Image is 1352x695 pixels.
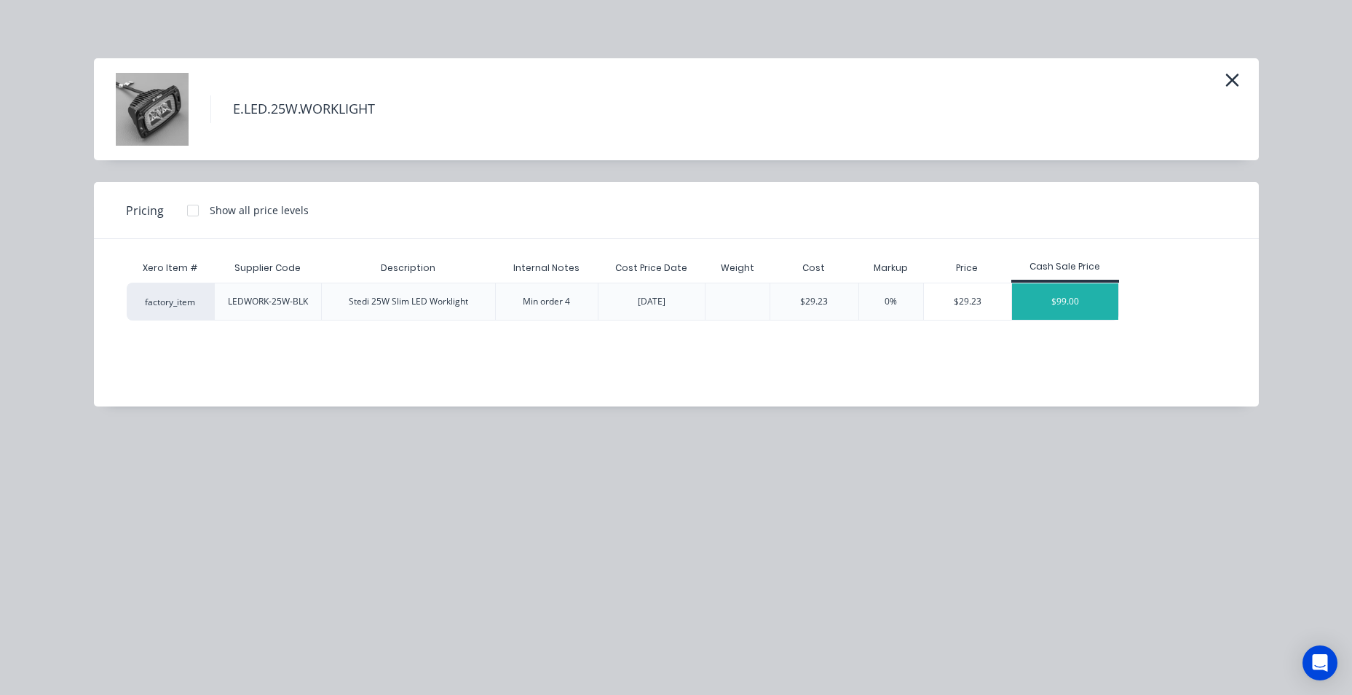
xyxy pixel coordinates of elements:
div: Stedi 25W Slim LED Worklight [349,295,468,308]
div: Cash Sale Price [1011,260,1119,273]
div: LEDWORK-25W-BLK [228,295,308,308]
div: Description [369,250,447,286]
div: Show all price levels [210,203,309,218]
div: Weight [709,250,766,286]
div: [DATE] [638,295,665,308]
div: Supplier Code [223,250,312,286]
div: Cost Price Date [604,250,699,286]
div: 0% [885,295,897,308]
span: Pricing [126,202,164,219]
img: E.LED.25W.WORKLIGHT [116,73,189,146]
div: $29.23 [800,295,828,308]
div: Markup [858,254,923,283]
div: Open Intercom Messenger [1302,645,1337,680]
div: Xero Item # [127,254,214,283]
div: Internal Notes [502,250,591,286]
div: $29.23 [924,283,1012,320]
h4: E.LED.25W.WORKLIGHT [210,95,397,123]
div: Min order 4 [523,295,570,308]
div: $99.00 [1012,283,1118,320]
div: Price [923,254,1012,283]
div: Cost [770,254,858,283]
div: factory_item [127,283,214,321]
